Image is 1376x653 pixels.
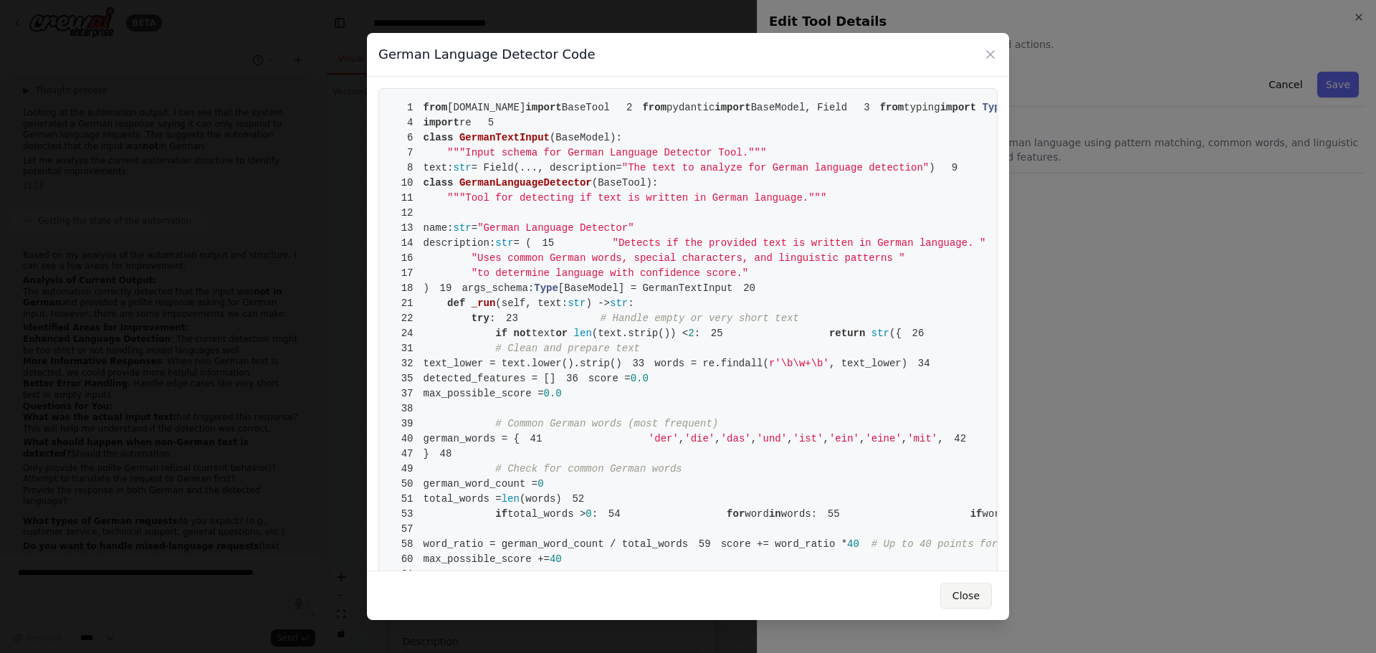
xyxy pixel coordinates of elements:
[628,297,634,309] span: :
[391,161,424,176] span: 8
[472,313,489,324] span: try
[829,433,859,444] span: 'ein'
[495,297,501,309] span: (
[598,507,631,522] span: 54
[694,328,700,339] span: :
[391,538,688,550] span: word_ratio = german_word_count / total_words
[688,537,721,552] span: 59
[472,162,622,173] span: = Field(..., description=
[520,493,562,505] span: (words)
[391,266,424,281] span: 17
[495,418,718,429] span: # Common German words (most frequent)
[502,297,568,309] span: self, text:
[454,162,472,173] span: str
[983,102,1007,113] span: Type
[391,537,424,552] span: 58
[391,507,424,522] span: 53
[568,297,586,309] span: str
[904,102,940,113] span: typing
[631,373,649,384] span: 0.0
[859,433,865,444] span: ,
[622,356,655,371] span: 33
[823,433,829,444] span: ,
[721,433,751,444] span: 'das'
[472,115,505,130] span: 5
[769,508,781,520] span: in
[424,177,454,189] span: class
[477,222,634,234] span: "German Language Detector"
[391,311,424,326] span: 22
[514,237,532,249] span: = (
[871,328,889,339] span: str
[429,281,462,296] span: 19
[489,313,495,324] span: :
[447,192,826,204] span: """Tool for detecting if text is written in German language."""
[459,117,472,128] span: re
[472,267,748,279] span: "to determine language with confidence score."
[727,508,745,520] span: for
[555,132,610,143] span: BaseModel
[700,326,733,341] span: 25
[598,177,646,189] span: BaseTool
[907,433,937,444] span: 'mit'
[391,371,424,386] span: 35
[391,462,424,477] span: 49
[817,507,850,522] span: 55
[622,162,929,173] span: "The text to analyze for German language detection"
[745,508,769,520] span: word
[462,282,534,294] span: args_schema:
[495,463,682,475] span: # Check for common German words
[781,508,817,520] span: words:
[684,433,715,444] span: 'die'
[391,100,424,115] span: 1
[592,177,598,189] span: (
[871,538,1088,550] span: # Up to 40 points for word frequency
[391,251,424,266] span: 16
[424,222,454,234] span: name:
[495,343,640,354] span: # Clean and prepare text
[514,328,532,339] span: not
[472,297,496,309] span: _run
[391,358,622,369] span: text_lower = text.lower().strip()
[757,433,787,444] span: 'und'
[472,222,477,234] span: =
[424,132,454,143] span: class
[544,388,562,399] span: 0.0
[715,433,720,444] span: ,
[937,433,943,444] span: ,
[391,448,429,459] span: }
[507,508,586,520] span: total_words >
[769,358,829,369] span: r'\b\w+\b'
[721,538,847,550] span: score += word_ratio *
[424,388,544,399] span: max_possible_score =
[534,282,558,294] span: Type
[391,326,424,341] span: 24
[612,237,985,249] span: "Detects if the provided text is written in German language. "
[562,102,610,113] span: BaseTool
[378,44,596,65] h3: German Language Detector Code
[688,328,694,339] span: 2
[391,236,424,251] span: 14
[459,177,592,189] span: GermanLanguageDetector
[550,553,562,565] span: 40
[391,282,429,294] span: )
[502,493,520,505] span: len
[495,311,528,326] span: 23
[391,206,424,221] span: 12
[586,508,591,520] span: 0
[424,162,454,173] span: text:
[391,176,424,191] span: 10
[555,328,568,339] span: or
[429,447,462,462] span: 48
[391,433,520,444] span: german_words = {
[525,102,561,113] span: import
[495,237,513,249] span: str
[751,102,847,113] span: BaseModel, Field
[847,100,880,115] span: 3
[610,297,628,309] span: str
[520,432,553,447] span: 41
[970,508,983,520] span: if
[940,583,992,609] button: Close
[495,508,507,520] span: if
[391,296,424,311] span: 21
